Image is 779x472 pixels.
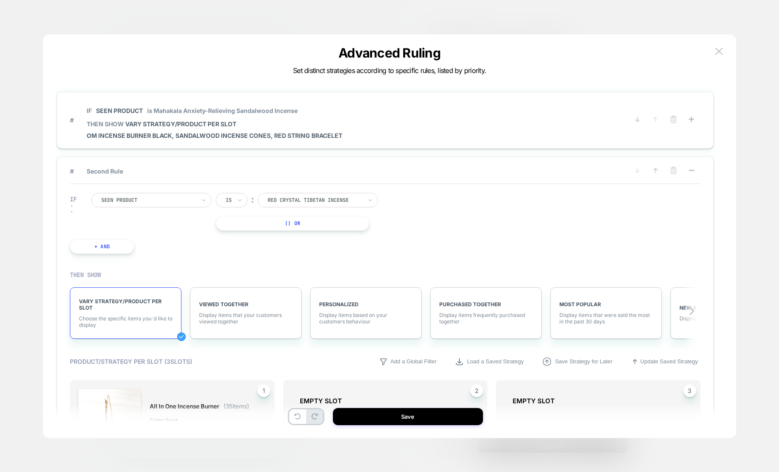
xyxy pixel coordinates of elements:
div: THEN SHOW [70,271,696,279]
span: 2 [470,384,483,397]
p: Load a Saved Strategy [467,358,524,365]
div: EMPTY SLOT [300,397,480,405]
p: Advanced Ruling [293,45,486,61]
button: Add a Global Filter [376,357,439,366]
span: PURCHASED TOGETHER [439,301,533,308]
button: Load a Saved Strategy [452,356,526,367]
span: Display items that were sold the most in the past 30 days [559,312,653,325]
span: MOST POPULAR [559,301,653,308]
div: EMPTY SLOT [513,397,692,405]
button: Save [333,408,483,425]
span: Set distinct strategies according to specific rules, listed by priority. [293,66,486,75]
button: Save Strategy for Later [539,356,615,367]
span: Second Rule [70,167,625,175]
p: Save Strategy for Later [555,358,613,365]
p: Add a Global Filter [390,358,437,365]
span: Display items frequently purchased together [439,312,533,325]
